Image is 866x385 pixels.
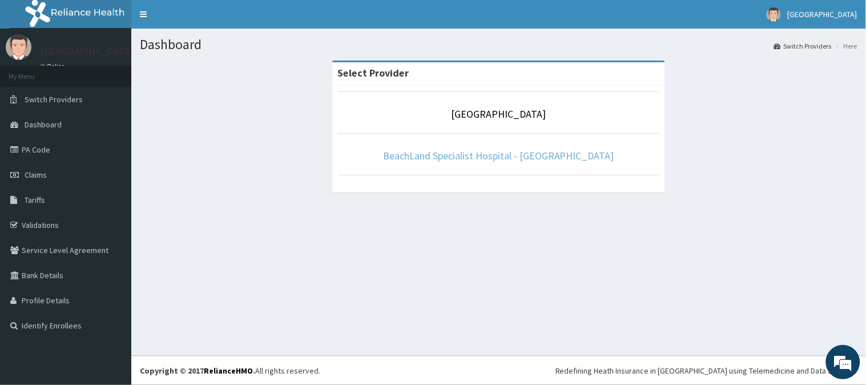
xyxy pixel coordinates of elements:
span: Dashboard [25,119,62,130]
a: [GEOGRAPHIC_DATA] [452,107,546,121]
span: Switch Providers [25,94,83,105]
h1: Dashboard [140,37,857,52]
a: Online [40,62,67,70]
strong: Copyright © 2017 . [140,366,255,376]
img: User Image [6,34,31,60]
a: Switch Providers [774,41,832,51]
p: [GEOGRAPHIC_DATA] [40,46,134,57]
img: User Image [767,7,781,22]
a: RelianceHMO [204,366,253,376]
li: Here [833,41,857,51]
span: Tariffs [25,195,45,205]
a: BeachLand Specialist Hospital - [GEOGRAPHIC_DATA] [383,149,614,162]
div: Redefining Heath Insurance in [GEOGRAPHIC_DATA] using Telemedicine and Data Science! [555,365,857,376]
span: [GEOGRAPHIC_DATA] [788,9,857,19]
strong: Select Provider [338,66,409,79]
span: Claims [25,170,47,180]
footer: All rights reserved. [131,356,866,385]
